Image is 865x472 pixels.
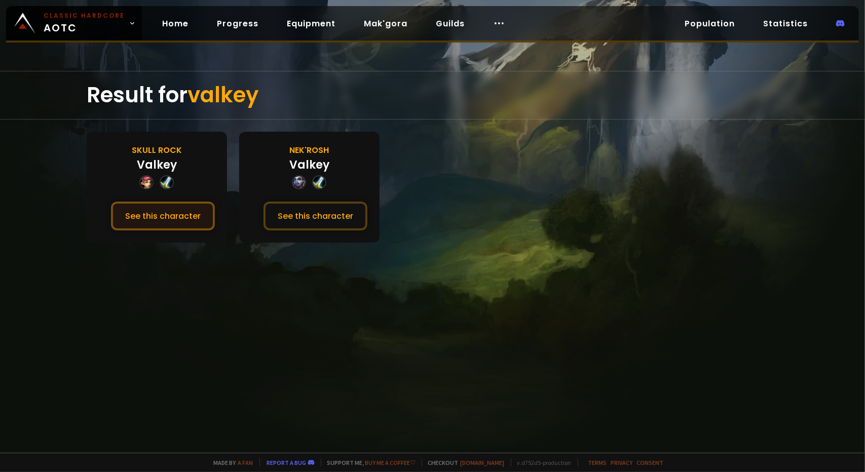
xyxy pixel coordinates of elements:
[588,459,607,466] a: Terms
[676,13,743,34] a: Population
[44,11,125,20] small: Classic Hardcore
[208,459,253,466] span: Made by
[637,459,664,466] a: Consent
[6,6,142,41] a: Classic HardcoreAOTC
[365,459,416,466] a: Buy me a coffee
[289,144,329,156] div: Nek'Rosh
[264,202,367,230] button: See this character
[428,13,473,34] a: Guilds
[461,459,505,466] a: [DOMAIN_NAME]
[279,13,344,34] a: Equipment
[267,459,307,466] a: Report a bug
[755,13,816,34] a: Statistics
[321,459,416,466] span: Support me,
[132,144,182,156] div: Skull Rock
[209,13,267,34] a: Progress
[511,459,572,466] span: v. d752d5 - production
[289,156,329,173] div: Valkey
[422,459,505,466] span: Checkout
[87,71,779,119] div: Result for
[154,13,197,34] a: Home
[238,459,253,466] a: a fan
[111,202,215,230] button: See this character
[44,11,125,35] span: AOTC
[187,80,258,110] span: valkey
[611,459,633,466] a: Privacy
[356,13,416,34] a: Mak'gora
[137,156,177,173] div: Valkey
